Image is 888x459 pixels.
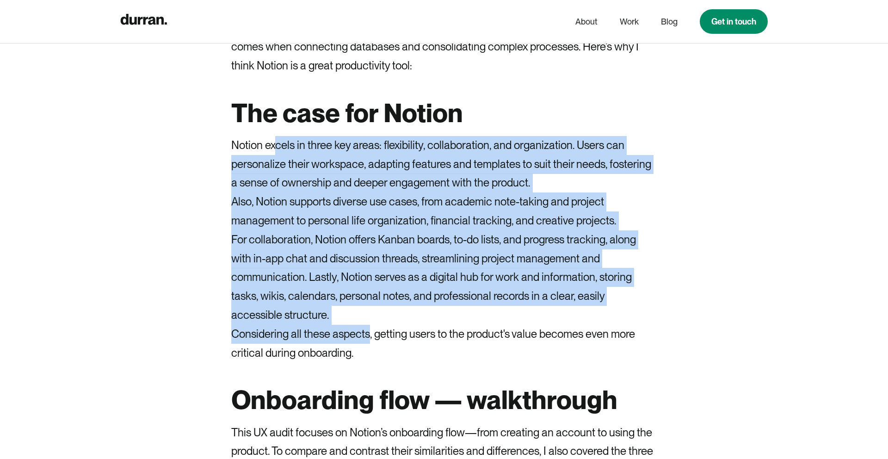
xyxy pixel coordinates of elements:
p: Also, Notion supports diverse use cases, from academic note-taking and project management to pers... [231,192,657,230]
a: Work [620,13,639,31]
p: Considering all these aspects, getting users to the product's value becomes even more critical du... [231,325,657,363]
a: home [120,12,167,31]
a: Blog [661,13,678,31]
a: Get in touch [700,9,768,34]
strong: The case for Notion [231,97,463,129]
p: Notion excels in three key areas: flexibility, collaboration, and organization. Users can persona... [231,136,657,192]
p: For collaboration, Notion offers Kanban boards, to-do lists, and progress tracking, along with in... [231,230,657,325]
a: About [575,13,598,31]
strong: Onboarding flow — walkthrough [231,384,617,416]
